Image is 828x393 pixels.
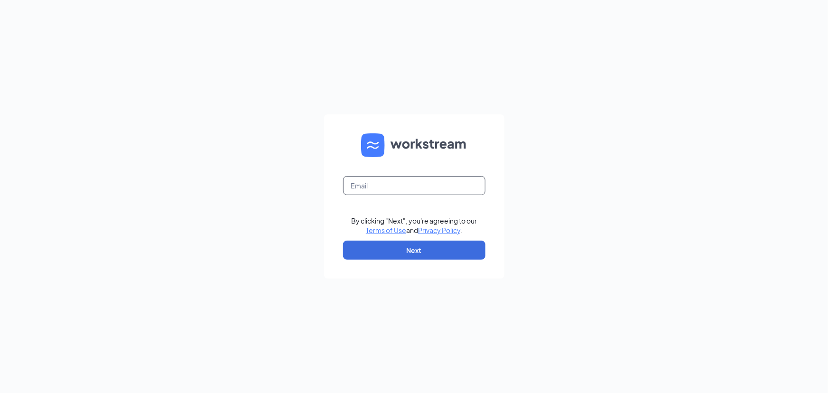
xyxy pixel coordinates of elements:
[351,216,477,235] div: By clicking "Next", you're agreeing to our and .
[418,226,460,234] a: Privacy Policy
[366,226,406,234] a: Terms of Use
[361,133,467,157] img: WS logo and Workstream text
[343,241,485,260] button: Next
[343,176,485,195] input: Email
